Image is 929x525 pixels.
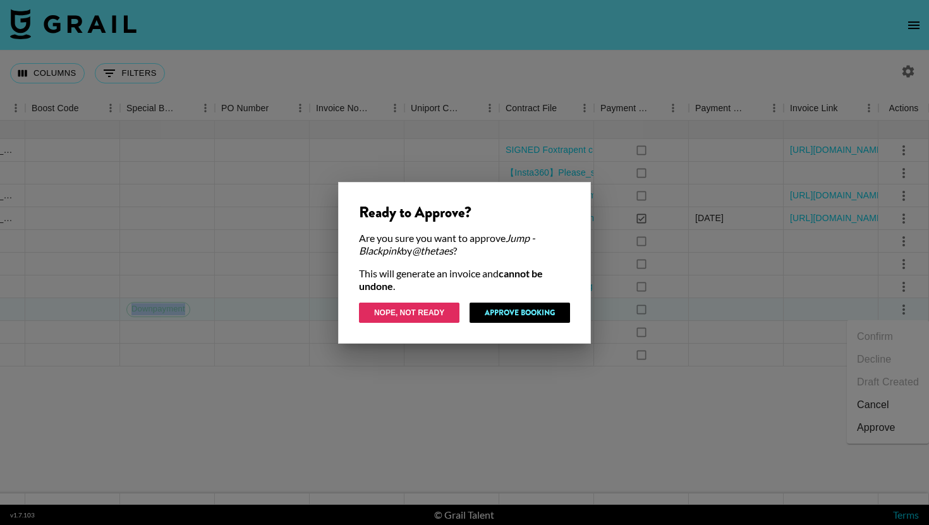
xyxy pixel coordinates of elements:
[359,203,570,222] div: Ready to Approve?
[359,232,570,257] div: Are you sure you want to approve by ?
[359,303,459,323] button: Nope, Not Ready
[412,244,453,256] em: @ thetaes
[359,267,570,293] div: This will generate an invoice and .
[359,232,535,256] em: Jump - Blackpink
[470,303,570,323] button: Approve Booking
[359,267,543,292] strong: cannot be undone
